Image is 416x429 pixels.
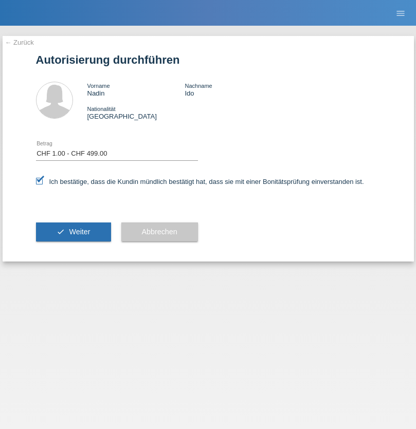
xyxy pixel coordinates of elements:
[390,10,411,16] a: menu
[185,82,282,97] div: Ido
[69,228,90,236] span: Weiter
[5,39,34,46] a: ← Zurück
[87,106,116,112] span: Nationalität
[36,53,381,66] h1: Autorisierung durchführen
[87,83,110,89] span: Vorname
[36,178,364,185] label: Ich bestätige, dass die Kundin mündlich bestätigt hat, dass sie mit einer Bonitätsprüfung einvers...
[142,228,177,236] span: Abbrechen
[87,82,185,97] div: Nadin
[57,228,65,236] i: check
[36,222,111,242] button: check Weiter
[87,105,185,120] div: [GEOGRAPHIC_DATA]
[395,8,406,18] i: menu
[185,83,212,89] span: Nachname
[121,222,198,242] button: Abbrechen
